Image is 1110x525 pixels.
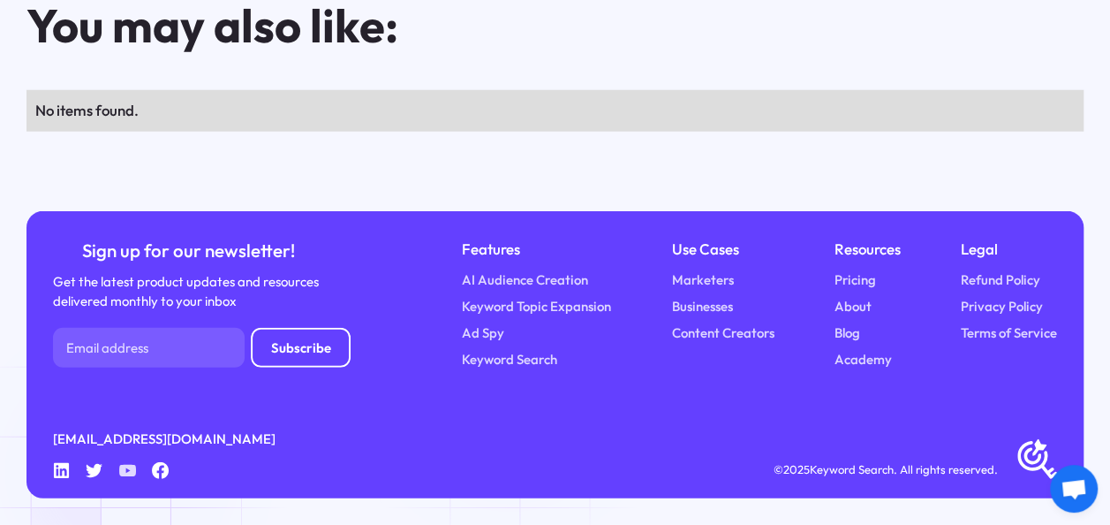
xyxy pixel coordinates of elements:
div: © Keyword Search. All rights reserved. [774,460,998,479]
div: Use Cases [671,238,774,261]
a: Marketers [671,270,733,290]
div: Open chat [1050,465,1098,513]
a: Academy [834,350,892,369]
a: Blog [834,323,860,343]
input: Email address [53,328,245,368]
div: Sign up for our newsletter! [53,238,324,262]
a: Keyword Search [462,350,557,369]
a: Refund Policy [961,270,1040,290]
span: 2025 [783,462,810,476]
a: Pricing [834,270,876,290]
div: Legal [961,238,1057,261]
input: Subscribe [251,328,351,368]
a: Privacy Policy [961,297,1043,316]
a: About [834,297,872,316]
a: Content Creators [671,323,774,343]
a: Businesses [671,297,732,316]
a: Terms of Service [961,323,1057,343]
div: No items found. [35,99,1075,122]
h3: You may also like: [26,2,754,51]
form: Newsletter Form [53,328,351,368]
a: Ad Spy [462,323,504,343]
a: AI Audience Creation [462,270,588,290]
div: Resources [834,238,901,261]
div: Get the latest product updates and resources delivered monthly to your inbox [53,272,324,312]
a: Keyword Topic Expansion [462,297,611,316]
div: Features [462,238,611,261]
a: [EMAIL_ADDRESS][DOMAIN_NAME] [53,430,276,449]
